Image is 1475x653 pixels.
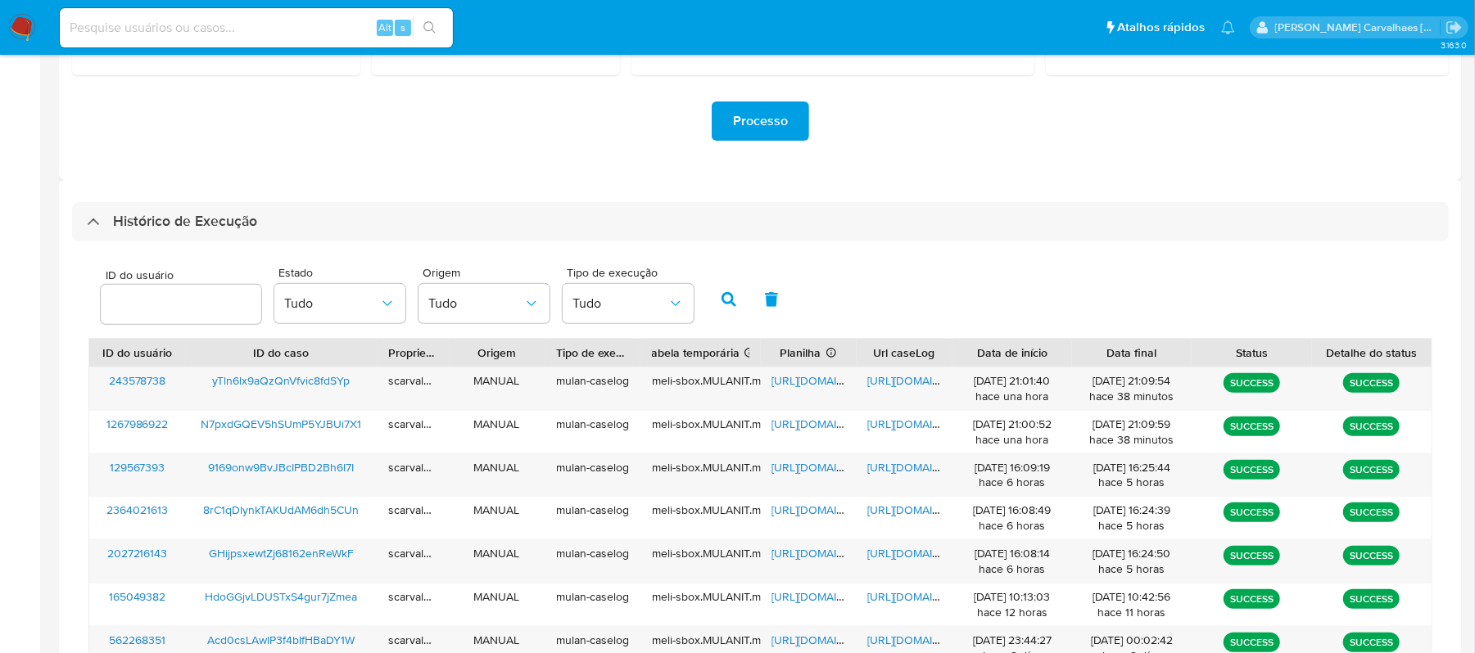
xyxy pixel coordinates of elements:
[400,20,405,35] span: s
[1221,20,1235,34] a: Notificações
[1275,20,1441,35] p: sara.carvalhaes@mercadopago.com.br
[1441,38,1467,52] span: 3.163.0
[1446,19,1463,36] a: Sair
[60,17,453,38] input: Pesquise usuários ou casos...
[378,20,391,35] span: Alt
[413,16,446,39] button: search-icon
[1117,19,1205,36] span: Atalhos rápidos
